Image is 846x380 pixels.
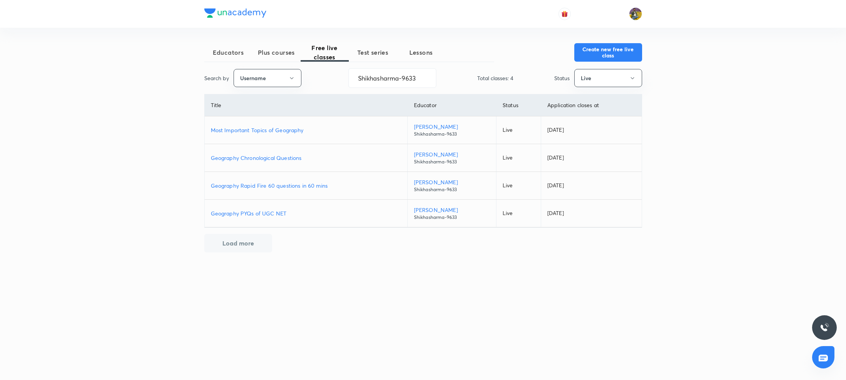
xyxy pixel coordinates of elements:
a: [PERSON_NAME]Shikhasharma-9633 [414,123,490,138]
td: Live [496,116,541,144]
a: [PERSON_NAME]Shikhasharma-9633 [414,150,490,165]
span: Educators [204,48,252,57]
span: Lessons [397,48,445,57]
td: Live [496,200,541,227]
a: Geography PYQs of UGC NET [211,209,401,217]
input: Search... [349,68,436,88]
button: Live [574,69,642,87]
a: [PERSON_NAME]Shikhasharma-9633 [414,206,490,221]
td: [DATE] [541,144,641,172]
td: Live [496,144,541,172]
td: [DATE] [541,200,641,227]
a: [PERSON_NAME]Shikhasharma-9633 [414,178,490,193]
img: sajan k [629,7,642,20]
button: Username [234,69,301,87]
a: Geography Rapid Fire 60 questions in 60 mins [211,182,401,190]
td: [DATE] [541,116,641,144]
th: Application closes at [541,94,641,116]
p: Shikhasharma-9633 [414,131,490,138]
a: Company Logo [204,8,266,20]
span: Free live classes [301,43,349,62]
button: Load more [204,234,272,252]
p: [PERSON_NAME] [414,178,490,186]
img: avatar [561,10,568,17]
p: Shikhasharma-9633 [414,214,490,221]
p: [PERSON_NAME] [414,206,490,214]
span: Plus courses [252,48,301,57]
p: Search by [204,74,229,82]
td: [DATE] [541,172,641,200]
p: Total classes: 4 [477,74,513,82]
th: Title [205,94,408,116]
button: Create new free live class [574,43,642,62]
p: Shikhasharma-9633 [414,186,490,193]
p: Shikhasharma-9633 [414,158,490,165]
span: Test series [349,48,397,57]
th: Status [496,94,541,116]
img: Company Logo [204,8,266,18]
a: Geography Chronological Questions [211,154,401,162]
img: ttu [820,323,829,332]
td: Live [496,172,541,200]
p: Status [554,74,570,82]
a: Most Important Topics of Geography [211,126,401,134]
p: [PERSON_NAME] [414,123,490,131]
p: [PERSON_NAME] [414,150,490,158]
th: Educator [407,94,496,116]
button: avatar [558,8,571,20]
